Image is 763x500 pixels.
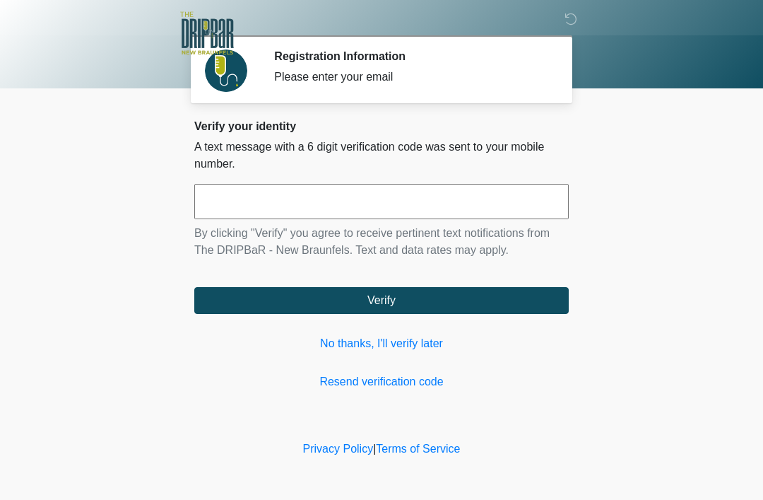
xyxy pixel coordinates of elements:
[194,120,569,133] h2: Verify your identity
[180,11,234,57] img: The DRIPBaR - New Braunfels Logo
[194,139,569,173] p: A text message with a 6 digit verification code was sent to your mobile number.
[373,443,376,455] a: |
[303,443,374,455] a: Privacy Policy
[194,373,569,390] a: Resend verification code
[194,335,569,352] a: No thanks, I'll verify later
[194,287,569,314] button: Verify
[274,69,548,86] div: Please enter your email
[205,50,247,92] img: Agent Avatar
[194,225,569,259] p: By clicking "Verify" you agree to receive pertinent text notifications from The DRIPBaR - New Bra...
[376,443,460,455] a: Terms of Service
